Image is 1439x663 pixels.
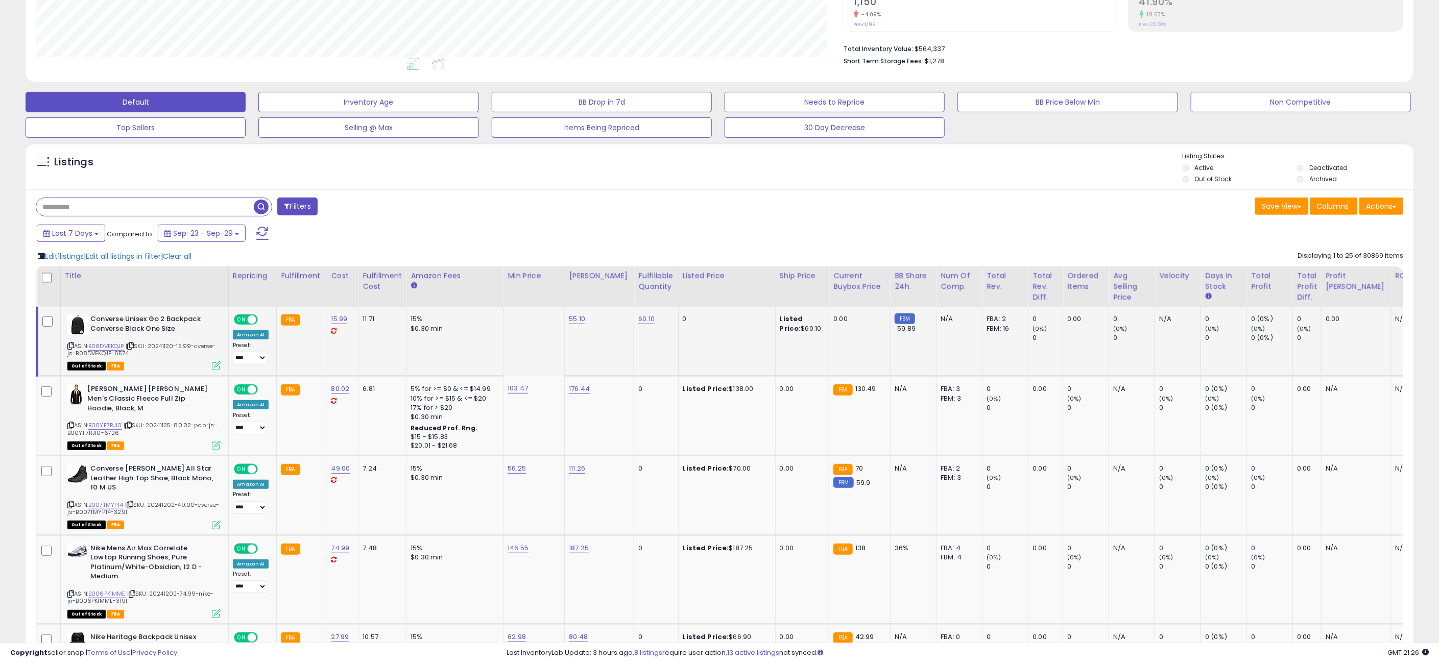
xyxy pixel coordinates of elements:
[987,553,1001,561] small: (0%)
[411,433,495,441] div: $15 - $15.83
[725,117,945,138] button: 30 Day Decrease
[1309,163,1348,172] label: Deactivated
[88,342,124,351] a: B08DVFKQJP
[1159,464,1201,473] div: 0
[411,473,495,482] div: $0.30 min
[1067,384,1109,394] div: 0
[1205,474,1219,482] small: (0%)
[256,544,273,553] span: OFF
[1205,553,1219,561] small: (0%)
[411,553,495,562] div: $0.30 min
[331,384,350,394] a: 80.02
[10,648,177,658] div: seller snap | |
[1251,271,1288,292] div: Total Profit
[258,92,478,112] button: Inventory Age
[233,330,269,339] div: Amazon AI
[569,543,589,553] a: 187.25
[67,544,88,559] img: 41VvD7G+FSL._SL40_.jpg
[507,648,1429,658] div: Last InventoryLab Update: 3 hours ago, require user action, not synced.
[941,394,974,403] div: FBM: 3
[411,394,495,403] div: 10% for >= $15 & <= $20
[844,57,924,65] b: Short Term Storage Fees:
[987,403,1028,412] div: 0
[638,632,670,642] div: 0
[1033,464,1055,473] div: 0.00
[233,400,269,409] div: Amazon AI
[26,117,246,138] button: Top Sellers
[855,543,866,553] span: 138
[233,571,269,593] div: Preset:
[508,271,560,281] div: Min Price
[941,632,974,642] div: FBA: 0
[1195,163,1214,172] label: Active
[987,314,1020,324] div: FBA: 2
[1297,314,1321,324] div: 0
[411,464,495,473] div: 15%
[233,342,269,364] div: Preset:
[833,464,852,475] small: FBA
[638,384,670,394] div: 0
[1298,251,1403,261] div: Displaying 1 to 25 of 30869 items
[854,21,876,28] small: Prev: 1,199
[26,92,246,112] button: Default
[331,271,354,281] div: Cost
[844,42,1396,54] li: $564,337
[1113,325,1128,333] small: (0%)
[1067,395,1082,403] small: (0%)
[1113,314,1155,324] div: 0
[87,384,211,415] b: [PERSON_NAME] [PERSON_NAME] Men's Classic Fleece Full Zip Hoodie, Black, M
[941,553,974,562] div: FBM: 4
[987,482,1028,492] div: 0
[897,324,916,333] span: 59.89
[1251,464,1292,473] div: 0
[281,632,300,644] small: FBA
[90,314,214,336] b: Converse Unisex Go 2 Backpack Converse Black One Size
[638,464,670,473] div: 0
[331,314,348,324] a: 15.99
[1067,464,1109,473] div: 0
[1159,474,1173,482] small: (0%)
[858,11,881,18] small: -4.09%
[173,228,233,238] span: Sep-23 - Sep-29
[1205,632,1246,642] div: 0 (0%)
[1159,632,1201,642] div: 0
[725,92,945,112] button: Needs to Reprice
[1033,384,1055,394] div: 0.00
[1396,271,1433,281] div: ROI
[235,315,248,324] span: ON
[638,544,670,553] div: 0
[1159,553,1173,561] small: (0%)
[1033,632,1055,642] div: 0.00
[411,424,477,432] b: Reduced Prof. Rng.
[52,228,92,238] span: Last 7 Days
[1113,464,1147,473] div: N/A
[107,229,154,239] span: Compared to:
[363,544,398,553] div: 7.48
[1251,474,1265,482] small: (0%)
[411,281,417,290] small: Amazon Fees.
[1297,333,1321,342] div: 0
[281,384,300,396] small: FBA
[941,384,974,394] div: FBA: 3
[1326,464,1383,473] div: N/A
[411,314,495,324] div: 15%
[1205,562,1246,571] div: 0 (0%)
[158,225,246,242] button: Sep-23 - Sep-29
[987,271,1024,292] div: Total Rev.
[895,544,928,553] div: 36%
[941,271,978,292] div: Num of Comp.
[508,632,526,642] a: 62.98
[1067,474,1082,482] small: (0%)
[1113,544,1147,553] div: N/A
[1251,325,1265,333] small: (0%)
[107,441,125,450] span: FBA
[1067,482,1109,492] div: 0
[1326,544,1383,553] div: N/A
[941,464,974,473] div: FBA: 2
[638,271,674,292] div: Fulfillable Quantity
[1251,632,1292,642] div: 0
[1251,314,1292,324] div: 0 (0%)
[833,384,852,396] small: FBA
[941,473,974,482] div: FBM: 3
[1251,553,1265,561] small: (0%)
